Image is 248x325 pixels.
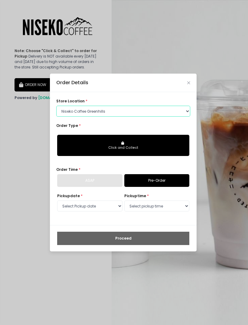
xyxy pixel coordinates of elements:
span: Order Type [56,123,78,128]
button: Close [187,81,190,85]
div: Click and Collect [61,145,185,150]
a: Pre-Order [124,174,190,187]
div: Order Details [56,79,88,86]
span: store location [56,98,85,104]
span: Pickup date [57,193,80,198]
button: Proceed [57,232,189,245]
span: pickup time [124,193,146,198]
span: Order Time [56,167,78,172]
button: Click and Collect [57,135,189,156]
